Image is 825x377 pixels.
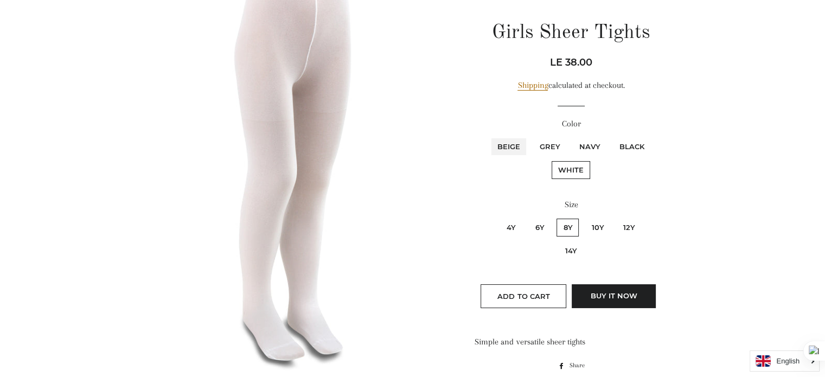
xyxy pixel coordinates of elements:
[475,79,667,92] div: calculated at checkout.
[776,357,800,365] i: English
[558,242,583,260] label: 14y
[475,117,667,131] label: Color
[550,56,592,68] span: LE 38.00
[475,198,667,212] label: Size
[552,161,590,179] label: White
[569,360,590,372] span: Share
[585,219,610,237] label: 10y
[475,20,667,47] h1: Girls Sheer Tights
[572,138,606,156] label: Navy
[497,292,549,301] span: Add to Cart
[572,284,656,308] button: Buy it now
[528,219,551,237] label: 6y
[491,138,527,156] label: Beige
[756,355,814,367] a: English
[533,138,566,156] label: Grey
[612,138,650,156] label: Black
[481,284,566,308] button: Add to Cart
[557,219,579,237] label: 8y
[616,219,641,237] label: 12y
[500,219,522,237] label: 4y
[517,80,548,91] a: Shipping
[475,335,667,349] div: Simple and versatile sheer tights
